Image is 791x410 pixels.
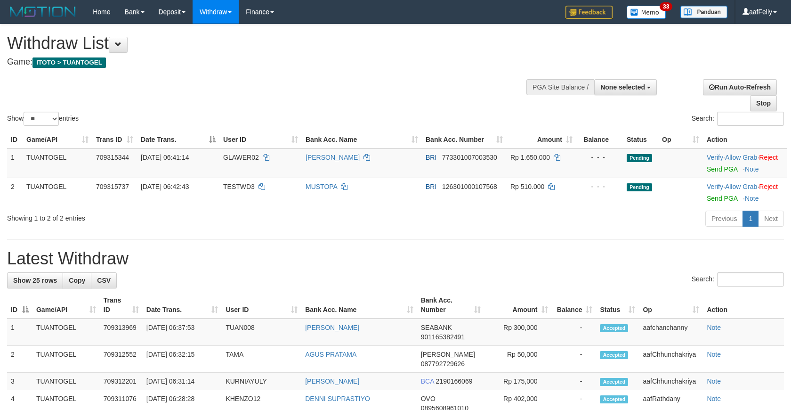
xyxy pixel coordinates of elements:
a: [PERSON_NAME] [305,324,359,331]
td: Rp 50,000 [484,346,552,373]
th: Bank Acc. Number: activate to sort column ascending [422,131,507,148]
td: 709313969 [100,319,143,346]
td: aafchanchanny [639,319,703,346]
td: 709312552 [100,346,143,373]
td: - [552,346,597,373]
td: · · [703,148,787,178]
label: Show entries [7,112,79,126]
span: ITOTO > TUANTOGEL [32,57,106,68]
span: · [725,154,759,161]
td: TAMA [222,346,301,373]
span: Copy 773301007003530 to clipboard [442,154,497,161]
td: 1 [7,148,23,178]
span: SEABANK [421,324,452,331]
a: Note [707,395,721,402]
span: Copy 126301000107568 to clipboard [442,183,497,190]
label: Search: [692,272,784,287]
th: ID: activate to sort column descending [7,292,32,319]
div: - - - [580,182,619,191]
a: Reject [759,154,778,161]
td: aafChhunchakriya [639,373,703,390]
span: OVO [421,395,436,402]
div: - - - [580,153,619,162]
a: Note [707,377,721,385]
span: TESTWD3 [223,183,255,190]
span: Accepted [600,324,628,332]
td: 3 [7,373,32,390]
input: Search: [717,272,784,287]
span: 709315737 [96,183,129,190]
button: None selected [594,79,657,95]
td: TUANTOGEL [23,178,92,207]
select: Showentries [24,112,59,126]
span: Pending [627,183,652,191]
td: Rp 300,000 [484,319,552,346]
img: Feedback.jpg [565,6,613,19]
th: Action [703,292,784,319]
td: TUANTOGEL [32,319,100,346]
th: Date Trans.: activate to sort column ascending [143,292,222,319]
span: Copy 901165382491 to clipboard [421,333,465,341]
input: Search: [717,112,784,126]
th: Amount: activate to sort column ascending [484,292,552,319]
th: Date Trans.: activate to sort column descending [137,131,219,148]
a: Note [707,351,721,358]
a: Next [758,211,784,227]
span: GLAWER02 [223,154,259,161]
img: MOTION_logo.png [7,5,79,19]
a: Send PGA [707,195,737,202]
td: aafChhunchakriya [639,346,703,373]
h4: Game: [7,57,518,67]
span: Copy 2190166069 to clipboard [436,377,473,385]
div: Showing 1 to 2 of 2 entries [7,210,323,223]
a: Previous [705,211,743,227]
h1: Latest Withdraw [7,249,784,268]
a: 1 [743,211,759,227]
span: Rp 510.000 [510,183,544,190]
a: Reject [759,183,778,190]
span: [PERSON_NAME] [421,351,475,358]
th: User ID: activate to sort column ascending [219,131,302,148]
span: [DATE] 06:41:14 [141,154,189,161]
a: Verify [707,183,723,190]
span: Copy 087792729626 to clipboard [421,360,465,368]
img: panduan.png [680,6,727,18]
th: Game/API: activate to sort column ascending [23,131,92,148]
th: Status [623,131,658,148]
td: [DATE] 06:31:14 [143,373,222,390]
span: Accepted [600,395,628,403]
th: Bank Acc. Name: activate to sort column ascending [302,131,422,148]
span: CSV [97,277,111,284]
a: [PERSON_NAME] [306,154,360,161]
th: Game/API: activate to sort column ascending [32,292,100,319]
td: TUANTOGEL [23,148,92,178]
a: DENNI SUPRASTIYO [305,395,370,402]
th: Bank Acc. Number: activate to sort column ascending [417,292,484,319]
a: Allow Grab [725,154,757,161]
div: PGA Site Balance / [526,79,594,95]
td: · · [703,178,787,207]
label: Search: [692,112,784,126]
span: Rp 1.650.000 [510,154,550,161]
td: [DATE] 06:37:53 [143,319,222,346]
td: [DATE] 06:32:15 [143,346,222,373]
img: Button%20Memo.svg [627,6,666,19]
th: Balance: activate to sort column ascending [552,292,597,319]
a: Stop [750,95,777,111]
td: Rp 175,000 [484,373,552,390]
td: 1 [7,319,32,346]
a: Show 25 rows [7,272,63,288]
a: AGUS PRATAMA [305,351,356,358]
a: Allow Grab [725,183,757,190]
td: TUANTOGEL [32,373,100,390]
span: Show 25 rows [13,277,57,284]
td: 2 [7,346,32,373]
span: 709315344 [96,154,129,161]
span: Accepted [600,378,628,386]
td: 709312201 [100,373,143,390]
th: ID [7,131,23,148]
td: KURNIAYULY [222,373,301,390]
span: Accepted [600,351,628,359]
th: Action [703,131,787,148]
th: Op: activate to sort column ascending [658,131,703,148]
